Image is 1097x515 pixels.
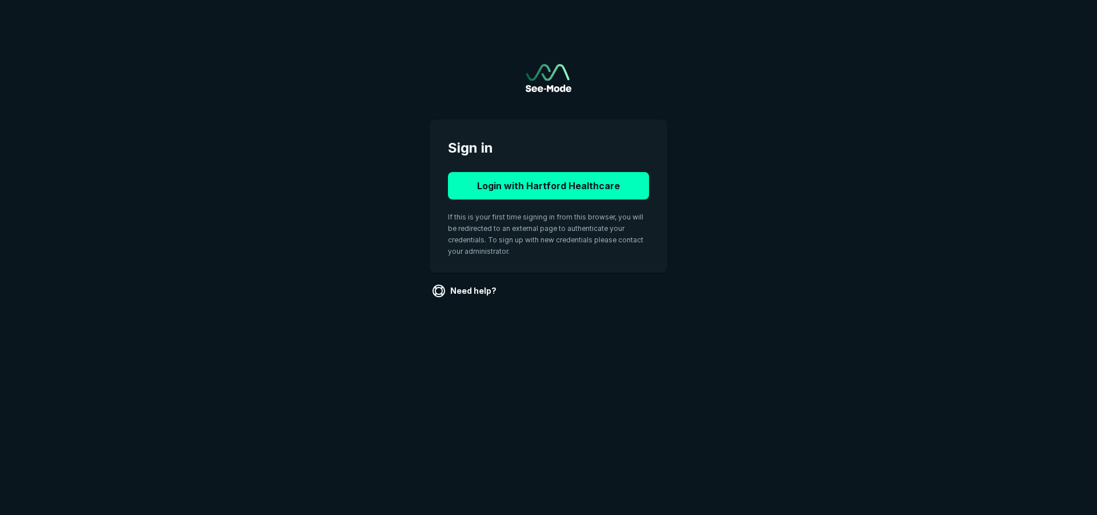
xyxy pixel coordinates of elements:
span: Sign in [448,138,649,158]
button: Login with Hartford Healthcare [448,172,649,199]
a: Go to sign in [526,64,571,92]
a: Need help? [430,282,501,300]
span: If this is your first time signing in from this browser, you will be redirected to an external pa... [448,213,643,255]
img: See-Mode Logo [526,64,571,92]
